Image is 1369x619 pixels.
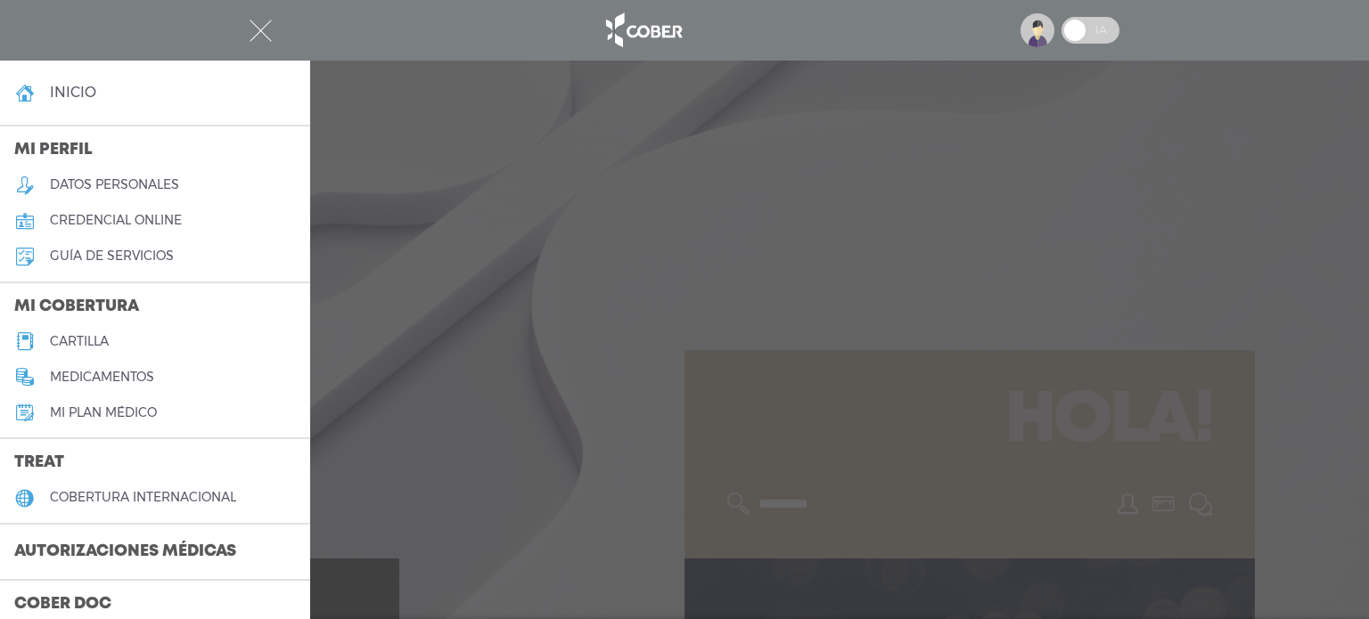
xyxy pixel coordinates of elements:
[50,490,236,505] h5: cobertura internacional
[50,370,154,385] h5: medicamentos
[250,20,272,42] img: Cober_menu-close-white.svg
[1021,13,1054,47] img: profile-placeholder.svg
[50,405,157,420] h5: Mi plan médico
[50,177,179,192] h5: datos personales
[50,84,96,101] h4: inicio
[50,334,109,349] h5: cartilla
[50,248,174,264] h5: guía de servicios
[596,9,690,52] img: logo_cober_home-white.png
[50,213,182,228] h5: credencial online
